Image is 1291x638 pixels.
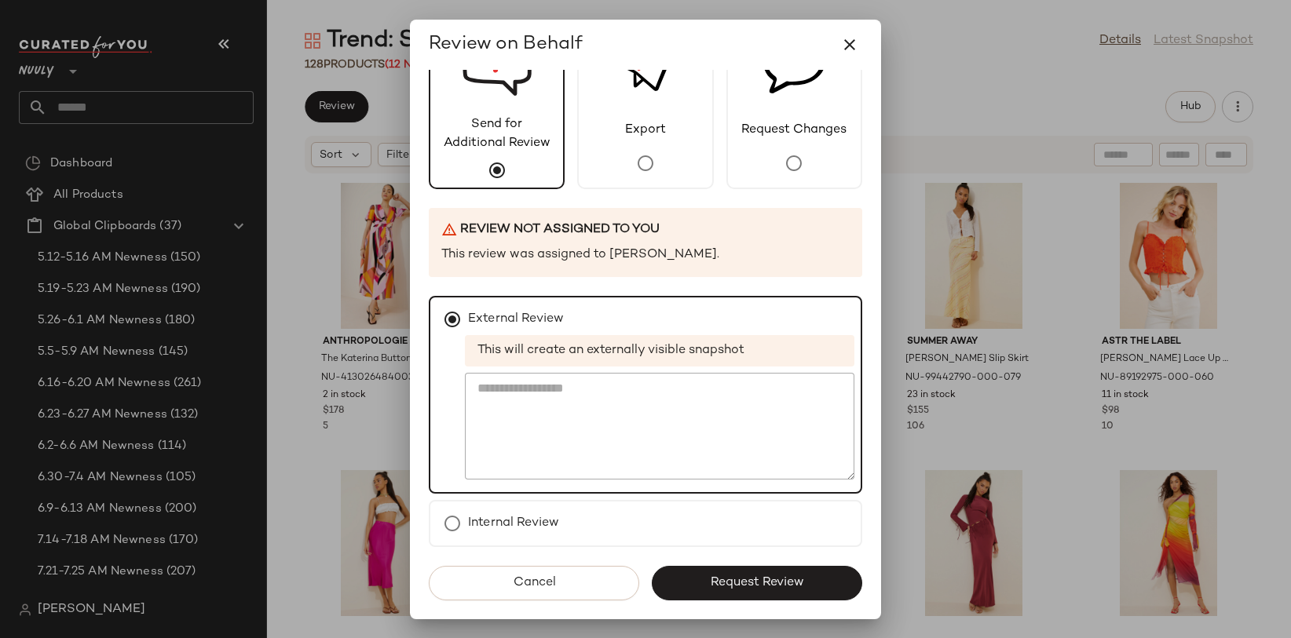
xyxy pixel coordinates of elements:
span: Review on Behalf [429,32,583,57]
span: Review not assigned to you [460,221,660,239]
span: Cancel [512,575,555,590]
span: Export [614,121,677,140]
span: This will create an externally visible snapshot [465,335,854,366]
label: Internal Review [468,508,559,539]
button: Cancel [429,566,639,600]
span: Request Review [710,575,804,590]
label: External Review [468,304,564,335]
span: Send for Additional Review [430,115,563,153]
span: Request Changes [730,121,858,140]
span: This review was assigned to [PERSON_NAME]. [441,246,719,264]
button: Request Review [652,566,862,600]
